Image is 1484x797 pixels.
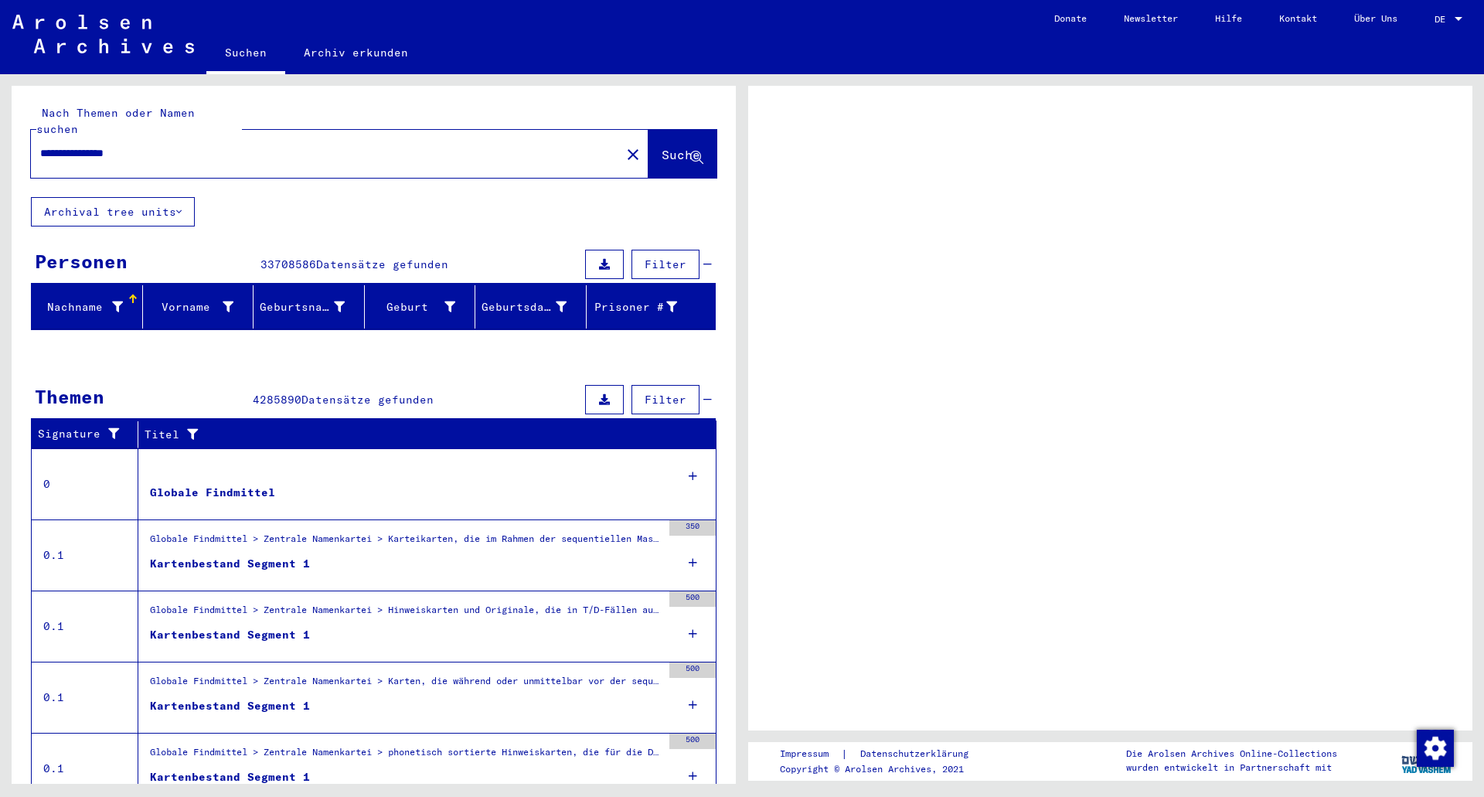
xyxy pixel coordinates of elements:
div: Geburt‏ [371,295,475,319]
div: Signature [38,426,126,442]
button: Archival tree units [31,197,195,226]
div: Themen [35,383,104,410]
div: Globale Findmittel > Zentrale Namenkartei > Karteikarten, die im Rahmen der sequentiellen Massend... [150,532,662,553]
td: 0.1 [32,662,138,733]
div: Geburtsdatum [482,299,567,315]
div: | [780,746,987,762]
div: Globale Findmittel > Zentrale Namenkartei > Hinweiskarten und Originale, die in T/D-Fällen aufgef... [150,603,662,625]
span: 33708586 [260,257,316,271]
td: 0 [32,448,138,519]
a: Impressum [780,746,841,762]
mat-header-cell: Geburtsdatum [475,285,587,329]
a: Datenschutzerklärung [848,746,987,762]
span: Filter [645,257,686,271]
p: Die Arolsen Archives Online-Collections [1126,747,1337,761]
div: Vorname [149,295,254,319]
div: Geburtsname [260,295,364,319]
div: Kartenbestand Segment 1 [150,556,310,572]
td: 0.1 [32,519,138,591]
td: 0.1 [32,591,138,662]
img: yv_logo.png [1398,741,1456,780]
div: Personen [35,247,128,275]
div: Kartenbestand Segment 1 [150,769,310,785]
mat-header-cell: Geburtsname [254,285,365,329]
button: Filter [631,250,699,279]
mat-header-cell: Nachname [32,285,143,329]
div: Titel [145,427,686,443]
div: Geburt‏ [371,299,456,315]
div: 500 [669,591,716,607]
span: Filter [645,393,686,407]
span: 4285890 [253,393,301,407]
div: 350 [669,520,716,536]
div: Nachname [38,295,142,319]
div: Globale Findmittel [150,485,275,501]
div: Kartenbestand Segment 1 [150,698,310,714]
mat-icon: close [624,145,642,164]
span: Datensätze gefunden [301,393,434,407]
div: Globale Findmittel > Zentrale Namenkartei > Karten, die während oder unmittelbar vor der sequenti... [150,674,662,696]
div: Vorname [149,299,234,315]
div: Geburtsdatum [482,295,586,319]
a: Archiv erkunden [285,34,427,71]
a: Suchen [206,34,285,74]
div: Prisoner # [593,295,697,319]
button: Clear [618,138,648,169]
div: Nachname [38,299,123,315]
div: Geburtsname [260,299,345,315]
p: Copyright © Arolsen Archives, 2021 [780,762,987,776]
span: Datensätze gefunden [316,257,448,271]
div: Prisoner # [593,299,678,315]
mat-header-cell: Vorname [143,285,254,329]
mat-label: Nach Themen oder Namen suchen [36,106,195,136]
img: Zustimmung ändern [1417,730,1454,767]
span: DE [1435,14,1452,25]
div: Signature [38,422,141,447]
mat-header-cell: Prisoner # [587,285,716,329]
div: Titel [145,422,701,447]
img: Arolsen_neg.svg [12,15,194,53]
div: Globale Findmittel > Zentrale Namenkartei > phonetisch sortierte Hinweiskarten, die für die Digit... [150,745,662,767]
span: Suche [662,147,700,162]
div: 500 [669,734,716,749]
p: wurden entwickelt in Partnerschaft mit [1126,761,1337,775]
div: Zustimmung ändern [1416,729,1453,766]
mat-header-cell: Geburt‏ [365,285,476,329]
div: 500 [669,662,716,678]
div: Kartenbestand Segment 1 [150,627,310,643]
button: Filter [631,385,699,414]
button: Suche [648,130,716,178]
